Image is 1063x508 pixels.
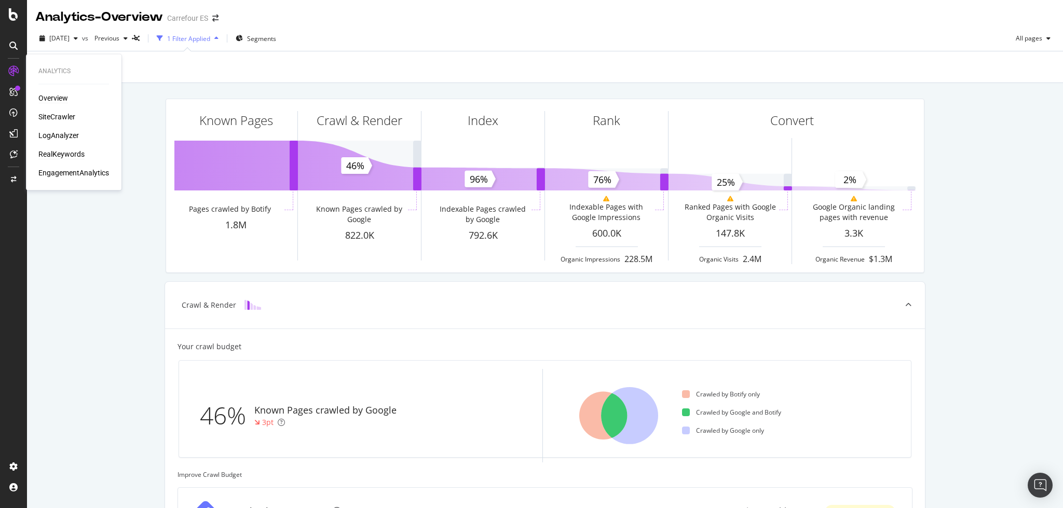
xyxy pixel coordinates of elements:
[178,470,912,479] div: Improve Crawl Budget
[167,13,208,23] div: Carrefour ES
[560,202,652,223] div: Indexable Pages with Google Impressions
[317,112,402,129] div: Crawl & Render
[682,408,781,417] div: Crawled by Google and Botify
[178,341,241,352] div: Your crawl budget
[38,130,79,141] a: LogAnalyzer
[153,30,223,47] button: 1 Filter Applied
[436,204,529,225] div: Indexable Pages crawled by Google
[682,426,764,435] div: Crawled by Google only
[199,112,273,129] div: Known Pages
[468,112,498,129] div: Index
[212,15,219,22] div: arrow-right-arrow-left
[561,255,620,264] div: Organic Impressions
[298,229,421,242] div: 822.0K
[421,229,544,242] div: 792.6K
[593,112,620,129] div: Rank
[174,218,297,232] div: 1.8M
[38,149,85,159] a: RealKeywords
[1012,34,1042,43] span: All pages
[244,300,261,310] img: block-icon
[182,300,236,310] div: Crawl & Render
[682,390,760,399] div: Crawled by Botify only
[35,30,82,47] button: [DATE]
[90,34,119,43] span: Previous
[38,112,75,122] a: SiteCrawler
[82,34,90,43] span: vs
[231,30,280,47] button: Segments
[545,227,668,240] div: 600.0K
[38,67,109,76] div: Analytics
[624,253,652,265] div: 228.5M
[38,168,109,178] a: EngagementAnalytics
[262,417,274,428] div: 3pt
[247,34,276,43] span: Segments
[38,93,68,103] a: Overview
[49,34,70,43] span: 2025 Aug. 4th
[254,404,397,417] div: Known Pages crawled by Google
[1028,473,1053,498] div: Open Intercom Messenger
[90,30,132,47] button: Previous
[312,204,405,225] div: Known Pages crawled by Google
[200,399,254,433] div: 46%
[167,34,210,43] div: 1 Filter Applied
[35,8,163,26] div: Analytics - Overview
[189,204,271,214] div: Pages crawled by Botify
[1012,30,1055,47] button: All pages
